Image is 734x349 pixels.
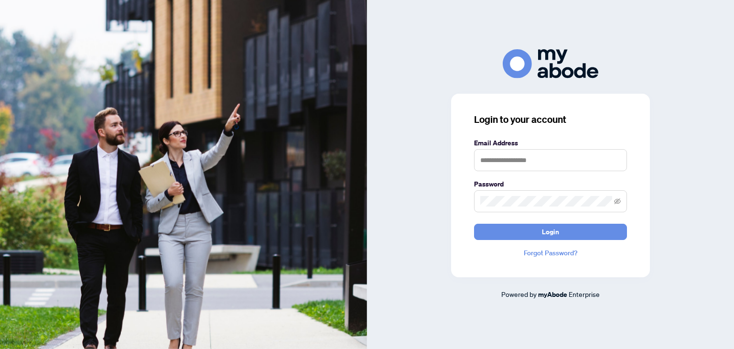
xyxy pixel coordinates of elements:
h3: Login to your account [474,113,627,126]
label: Email Address [474,138,627,148]
span: Login [542,224,559,240]
span: eye-invisible [614,198,621,205]
label: Password [474,179,627,189]
img: ma-logo [503,49,598,78]
a: Forgot Password? [474,248,627,258]
a: myAbode [538,289,567,300]
span: Enterprise [569,290,600,298]
button: Login [474,224,627,240]
span: Powered by [501,290,537,298]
